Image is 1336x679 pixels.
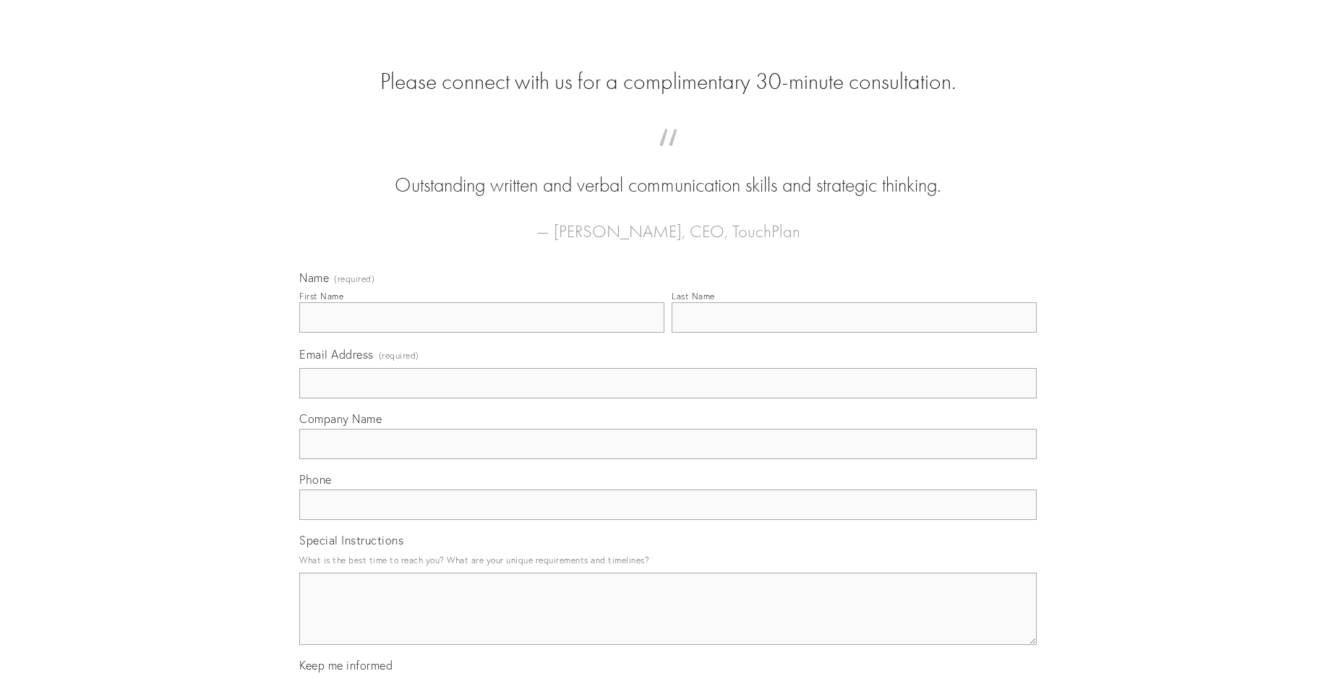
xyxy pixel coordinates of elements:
blockquote: Outstanding written and verbal communication skills and strategic thinking. [322,143,1014,200]
div: First Name [299,291,343,302]
span: Email Address [299,347,374,362]
span: (required) [379,346,419,365]
span: (required) [334,275,374,283]
span: Company Name [299,411,382,426]
span: Phone [299,472,332,487]
span: Keep me informed [299,658,393,672]
span: Special Instructions [299,533,403,547]
h2: Please connect with us for a complimentary 30-minute consultation. [299,68,1037,95]
span: “ [322,143,1014,171]
span: Name [299,270,329,285]
div: Last Name [672,291,715,302]
figcaption: — [PERSON_NAME], CEO, TouchPlan [322,200,1014,246]
p: What is the best time to reach you? What are your unique requirements and timelines? [299,550,1037,570]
